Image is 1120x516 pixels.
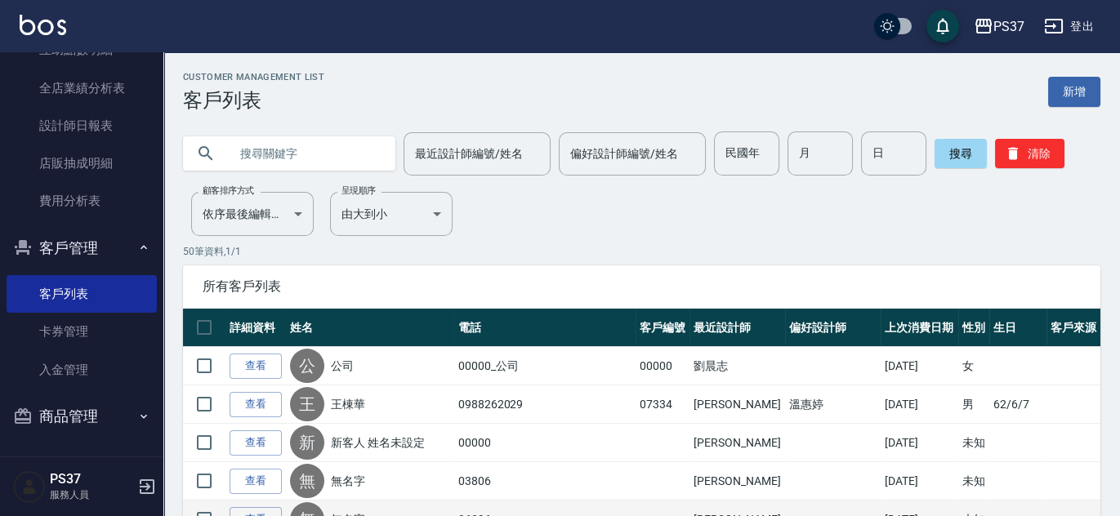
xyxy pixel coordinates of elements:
[689,347,785,385] td: 劉晨志
[183,244,1100,259] p: 50 筆資料, 1 / 1
[203,278,1081,295] span: 所有客戶列表
[230,469,282,494] a: 查看
[331,434,425,451] a: 新客人 姓名未設定
[229,131,382,176] input: 搜尋關鍵字
[7,107,157,145] a: 設計師日報表
[341,185,376,197] label: 呈現順序
[881,385,957,424] td: [DATE]
[7,313,157,350] a: 卡券管理
[989,309,1046,347] th: 生日
[689,385,785,424] td: [PERSON_NAME]
[989,385,1046,424] td: 62/6/7
[958,347,989,385] td: 女
[636,385,689,424] td: 07334
[881,347,957,385] td: [DATE]
[50,471,133,487] h5: PS37
[785,385,881,424] td: 溫惠婷
[1048,77,1100,107] a: 新增
[958,309,989,347] th: 性別
[689,424,785,462] td: [PERSON_NAME]
[881,309,957,347] th: 上次消費日期
[958,462,989,500] td: 未知
[191,192,314,236] div: 依序最後編輯時間
[1037,11,1100,42] button: 登出
[993,16,1024,37] div: PS37
[454,347,636,385] td: 00000_公司
[454,462,636,500] td: 03806
[13,470,46,503] img: Person
[958,385,989,424] td: 男
[7,395,157,438] button: 商品管理
[7,351,157,389] a: 入金管理
[454,309,636,347] th: 電話
[290,464,324,498] div: 無
[7,275,157,313] a: 客戶列表
[935,139,987,168] button: 搜尋
[454,424,636,462] td: 00000
[689,309,785,347] th: 最近設計師
[454,385,636,424] td: 0988262029
[7,145,157,182] a: 店販抽成明細
[7,227,157,269] button: 客戶管理
[689,462,785,500] td: [PERSON_NAME]
[636,347,689,385] td: 00000
[958,424,989,462] td: 未知
[286,309,453,347] th: 姓名
[331,396,365,412] a: 王棟華
[183,72,324,82] h2: Customer Management List
[785,309,881,347] th: 偏好設計師
[7,182,157,220] a: 費用分析表
[995,139,1064,168] button: 清除
[881,462,957,500] td: [DATE]
[290,425,324,460] div: 新
[50,487,133,502] p: 服務人員
[881,424,957,462] td: [DATE]
[331,473,365,489] a: 無名字
[230,354,282,379] a: 查看
[183,89,324,112] h3: 客戶列表
[290,387,324,421] div: 王
[230,392,282,417] a: 查看
[636,309,689,347] th: 客戶編號
[331,358,354,374] a: 公司
[203,185,254,197] label: 顧客排序方式
[225,309,286,347] th: 詳細資料
[330,192,453,236] div: 由大到小
[967,10,1031,43] button: PS37
[7,69,157,107] a: 全店業績分析表
[20,15,66,35] img: Logo
[926,10,959,42] button: save
[290,349,324,383] div: 公
[230,430,282,456] a: 查看
[1046,309,1100,347] th: 客戶來源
